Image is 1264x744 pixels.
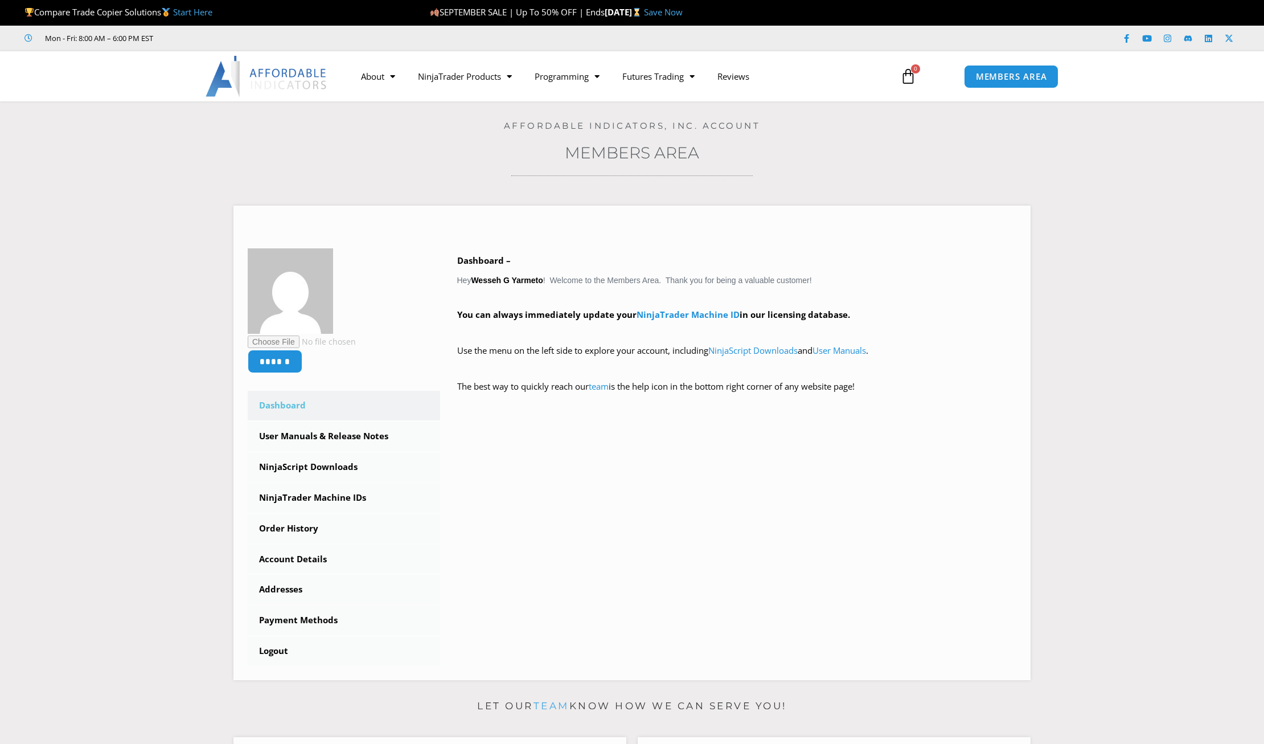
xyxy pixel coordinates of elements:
p: Let our know how we can serve you! [233,697,1031,716]
a: NinjaTrader Machine IDs [248,483,440,513]
a: team [589,381,609,392]
a: NinjaTrader Products [407,63,523,89]
a: User Manuals [812,345,866,356]
span: MEMBERS AREA [976,72,1047,81]
a: team [533,700,569,712]
a: Programming [523,63,611,89]
b: Dashboard – [457,255,511,266]
img: LogoAI | Affordable Indicators – NinjaTrader [206,56,328,97]
a: Start Here [173,6,212,18]
a: Order History [248,514,440,543]
p: Use the menu on the left side to explore your account, including and . [457,343,1017,375]
a: Logout [248,636,440,666]
img: 🥇 [162,8,170,17]
a: About [350,63,407,89]
a: 0 [883,60,933,93]
span: SEPTEMBER SALE | Up To 50% OFF | Ends [430,6,605,18]
a: Dashboard [248,391,440,420]
img: 🏆 [25,8,34,17]
a: Affordable Indicators, Inc. Account [504,120,761,131]
strong: [DATE] [605,6,644,18]
a: User Manuals & Release Notes [248,422,440,451]
a: NinjaScript Downloads [708,345,798,356]
strong: You can always immediately update your in our licensing database. [457,309,850,320]
p: The best way to quickly reach our is the help icon in the bottom right corner of any website page! [457,379,1017,411]
a: NinjaTrader Machine ID [637,309,740,320]
a: Save Now [644,6,683,18]
a: Futures Trading [611,63,706,89]
a: Account Details [248,545,440,574]
img: ⌛ [633,8,641,17]
a: MEMBERS AREA [964,65,1059,88]
span: Mon - Fri: 8:00 AM – 6:00 PM EST [42,31,153,45]
strong: Wesseh G Yarmeto [471,276,543,285]
a: Payment Methods [248,606,440,635]
nav: Account pages [248,391,440,666]
a: Members Area [565,143,699,162]
span: 0 [911,64,920,73]
div: Hey ! Welcome to the Members Area. Thank you for being a valuable customer! [457,253,1017,411]
a: Addresses [248,575,440,604]
span: Compare Trade Copier Solutions [24,6,212,18]
iframe: Customer reviews powered by Trustpilot [169,32,340,44]
img: 🍂 [430,8,439,17]
nav: Menu [350,63,887,89]
a: Reviews [706,63,761,89]
img: fe8d45d4872a62f2ee1ee909b28b8c9588f1dbef0405191979db17876b7d2778 [248,248,333,334]
a: NinjaScript Downloads [248,452,440,482]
